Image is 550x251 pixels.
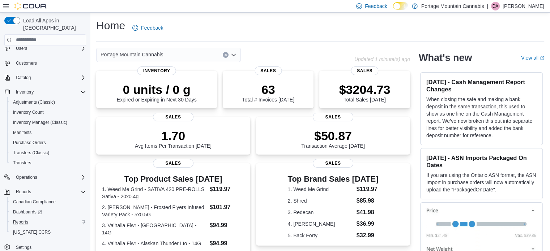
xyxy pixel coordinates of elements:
p: When closing the safe and making a bank deposit in the same transaction, this used to show as one... [426,96,537,139]
input: Dark Mode [393,2,408,10]
span: Reports [13,219,28,225]
span: Customers [13,59,86,68]
p: $50.87 [301,129,365,143]
button: Inventory [13,88,37,96]
dt: 1. Weed Me Grind [288,186,354,193]
button: Open list of options [231,52,236,58]
span: Sales [351,66,378,75]
a: Dashboards [10,208,45,216]
dd: $41.98 [357,208,379,217]
span: Inventory Count [13,109,44,115]
h2: What's new [419,52,472,64]
span: Feedback [365,3,387,10]
dt: 2. Shred [288,197,354,204]
dd: $119.97 [357,185,379,194]
span: Sales [313,159,353,168]
span: Dashboards [13,209,42,215]
span: Inventory [16,89,34,95]
a: Inventory Count [10,108,47,117]
span: Users [16,46,27,51]
button: Operations [1,172,89,182]
span: Customers [16,60,37,66]
a: Adjustments (Classic) [10,98,58,107]
span: DA [493,2,499,10]
dd: $101.97 [209,203,244,212]
span: Manifests [13,130,31,135]
button: [US_STATE] CCRS [7,227,89,237]
button: Purchase Orders [7,138,89,148]
button: Transfers (Classic) [7,148,89,158]
dt: 3. Valhalla Flwr - [GEOGRAPHIC_DATA] - 14G [102,222,206,236]
span: Transfers (Classic) [13,150,49,156]
button: Canadian Compliance [7,197,89,207]
button: Users [1,43,89,53]
span: Dashboards [10,208,86,216]
a: Feedback [129,21,166,35]
button: Inventory Count [7,107,89,117]
a: Canadian Compliance [10,198,59,206]
div: Total Sales [DATE] [339,82,391,103]
span: Inventory [137,66,176,75]
span: Transfers (Classic) [10,148,86,157]
div: Duane Anderson [491,2,500,10]
dd: $94.99 [209,221,244,230]
button: Customers [1,58,89,68]
a: Customers [13,59,40,68]
button: Catalog [1,73,89,83]
dt: 5. Back Forty [288,232,354,239]
span: Sales [313,113,353,121]
a: Transfers [10,159,34,167]
p: Updated 1 minute(s) ago [354,56,410,62]
a: Purchase Orders [10,138,49,147]
span: Reports [16,189,31,195]
span: Reports [10,218,86,226]
h3: [DATE] - ASN Imports Packaged On Dates [426,154,537,169]
span: Sales [255,66,282,75]
span: Purchase Orders [10,138,86,147]
button: Inventory Manager (Classic) [7,117,89,127]
span: Feedback [141,24,163,31]
dd: $94.99 [209,239,244,248]
dd: $119.97 [209,185,244,194]
span: Catalog [16,75,31,81]
p: [PERSON_NAME] [503,2,544,10]
h3: Top Product Sales [DATE] [102,175,244,183]
a: Manifests [10,128,34,137]
img: Cova [14,3,47,10]
span: Transfers [10,159,86,167]
div: Avg Items Per Transaction [DATE] [135,129,212,149]
button: Manifests [7,127,89,138]
dt: 2. [PERSON_NAME] - Frosted Flyers Infused Variety Pack - 5x0.5G [102,204,206,218]
a: [US_STATE] CCRS [10,228,54,237]
div: Expired or Expiring in Next 30 Days [117,82,197,103]
span: Inventory Manager (Classic) [13,120,67,125]
svg: External link [540,56,544,60]
p: 0 units / 0 g [117,82,197,97]
h3: [DATE] - Cash Management Report Changes [426,78,537,93]
button: Inventory [1,87,89,97]
div: Total # Invoices [DATE] [242,82,294,103]
span: Adjustments (Classic) [13,99,55,105]
span: Washington CCRS [10,228,86,237]
dd: $36.99 [357,220,379,228]
span: Inventory [13,88,86,96]
dd: $85.98 [357,196,379,205]
a: Transfers (Classic) [10,148,52,157]
a: Inventory Manager (Classic) [10,118,70,127]
button: Adjustments (Classic) [7,97,89,107]
span: Inventory Manager (Classic) [10,118,86,127]
dt: 1. Weed Me Grind - SATIVA 420 PRE-ROLLS Sativa - 20x0.4g [102,186,206,200]
span: Manifests [10,128,86,137]
h1: Home [96,18,125,33]
span: Portage Mountain Cannabis [101,50,163,59]
a: Dashboards [7,207,89,217]
span: Inventory Count [10,108,86,117]
span: [US_STATE] CCRS [13,229,51,235]
span: Operations [13,173,86,182]
p: Portage Mountain Cannabis [421,2,484,10]
button: Operations [13,173,40,182]
h3: Top Brand Sales [DATE] [288,175,379,183]
span: Canadian Compliance [10,198,86,206]
span: Load All Apps in [GEOGRAPHIC_DATA] [20,17,86,31]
